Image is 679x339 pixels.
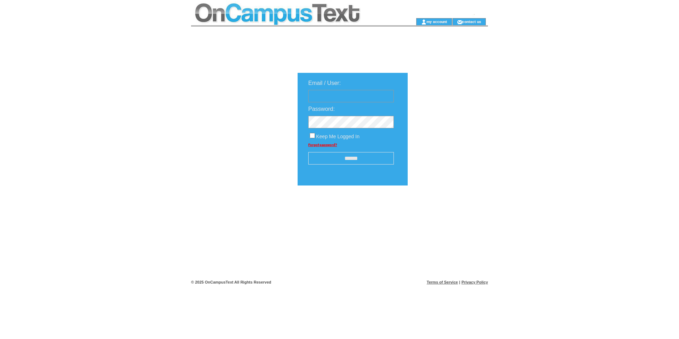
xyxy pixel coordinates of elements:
[427,19,447,24] a: my account
[308,143,337,147] a: Forgot password?
[308,80,341,86] span: Email / User:
[457,19,462,25] img: contact_us_icon.gif
[421,19,427,25] img: account_icon.gif
[459,280,460,284] span: |
[427,280,458,284] a: Terms of Service
[461,280,488,284] a: Privacy Policy
[462,19,481,24] a: contact us
[191,280,271,284] span: © 2025 OnCampusText All Rights Reserved
[316,134,359,139] span: Keep Me Logged In
[308,106,335,112] span: Password:
[428,203,464,212] img: transparent.png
